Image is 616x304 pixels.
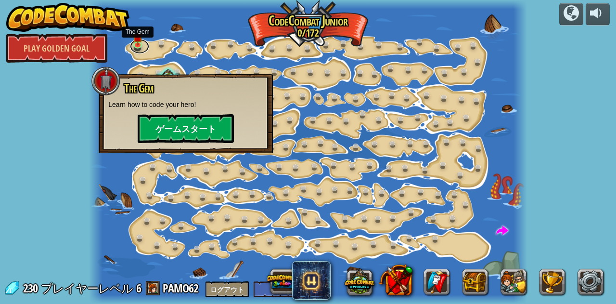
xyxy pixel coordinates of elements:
[138,114,234,143] button: ゲームスタート
[6,3,129,32] img: CodeCombat - Learn how to code by playing a game
[41,280,133,296] span: プレイヤーレベル
[6,34,107,63] a: Play Golden Goal
[132,28,142,46] img: level-banner-unstarted.png
[124,80,153,96] span: The Gem
[559,3,583,26] button: Campaigns
[23,280,40,296] span: 230
[136,280,141,296] span: 6
[205,281,249,297] button: ログアウト
[586,3,610,26] button: 音量を調整する
[163,280,201,296] a: PAMO62
[108,100,263,109] p: Learn how to code your hero!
